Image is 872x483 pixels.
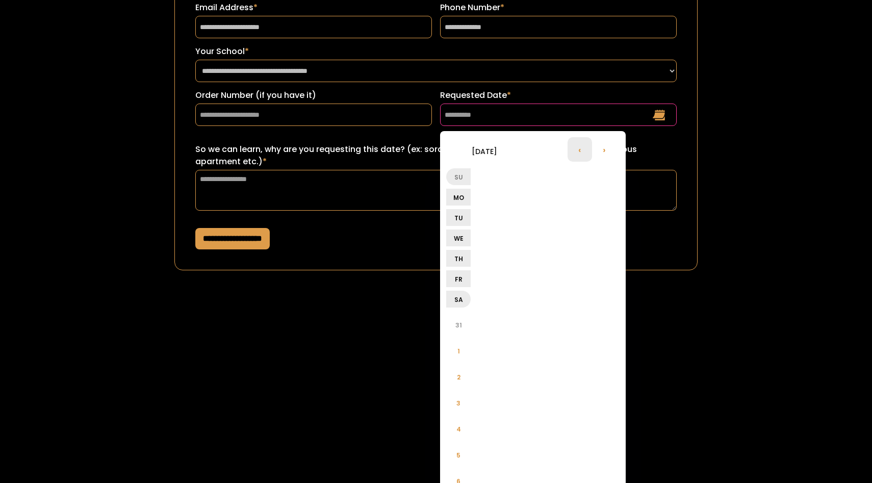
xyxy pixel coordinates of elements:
[440,89,677,101] label: Requested Date
[446,365,471,389] li: 2
[446,313,471,337] li: 31
[446,291,471,308] li: Sa
[446,443,471,467] li: 5
[446,417,471,441] li: 4
[446,230,471,246] li: We
[446,139,523,163] li: [DATE]
[446,391,471,415] li: 3
[592,137,617,162] li: ›
[446,168,471,185] li: Su
[195,143,677,168] label: So we can learn, why are you requesting this date? (ex: sorority recruitment, lease turn over for...
[446,339,471,363] li: 1
[195,2,432,14] label: Email Address
[195,89,432,101] label: Order Number (if you have it)
[568,137,592,162] li: ‹
[446,189,471,206] li: Mo
[440,2,677,14] label: Phone Number
[446,250,471,267] li: Th
[446,270,471,287] li: Fr
[195,45,677,58] label: Your School
[446,209,471,226] li: Tu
